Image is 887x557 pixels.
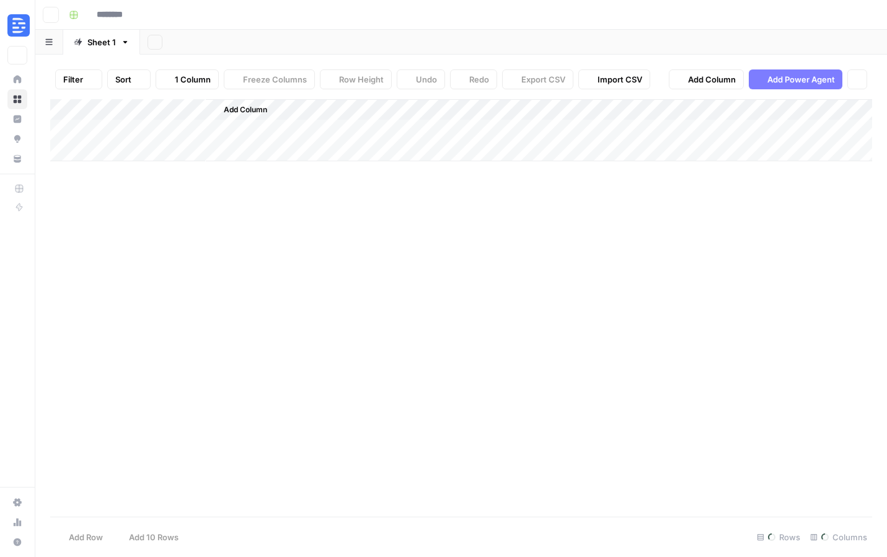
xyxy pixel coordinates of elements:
[7,532,27,552] button: Help + Support
[87,36,116,48] div: Sheet 1
[55,69,102,89] button: Filter
[598,73,642,86] span: Import CSV
[7,109,27,129] a: Insights
[7,129,27,149] a: Opportunities
[397,69,445,89] button: Undo
[7,492,27,512] a: Settings
[224,104,267,115] span: Add Column
[339,73,384,86] span: Row Height
[156,69,219,89] button: 1 Column
[320,69,392,89] button: Row Height
[243,73,307,86] span: Freeze Columns
[450,69,497,89] button: Redo
[129,531,179,543] span: Add 10 Rows
[63,30,140,55] a: Sheet 1
[416,73,437,86] span: Undo
[669,69,744,89] button: Add Column
[7,14,30,37] img: Descript Logo
[688,73,736,86] span: Add Column
[7,512,27,532] a: Usage
[469,73,489,86] span: Redo
[805,527,872,547] div: Columns
[224,69,315,89] button: Freeze Columns
[521,73,565,86] span: Export CSV
[767,73,835,86] span: Add Power Agent
[107,69,151,89] button: Sort
[208,102,272,118] button: Add Column
[7,89,27,109] a: Browse
[7,10,27,41] button: Workspace: Descript
[115,73,131,86] span: Sort
[7,149,27,169] a: Your Data
[749,69,842,89] button: Add Power Agent
[502,69,573,89] button: Export CSV
[69,531,103,543] span: Add Row
[175,73,211,86] span: 1 Column
[7,69,27,89] a: Home
[578,69,650,89] button: Import CSV
[50,527,110,547] button: Add Row
[752,527,805,547] div: Rows
[63,73,83,86] span: Filter
[110,527,186,547] button: Add 10 Rows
